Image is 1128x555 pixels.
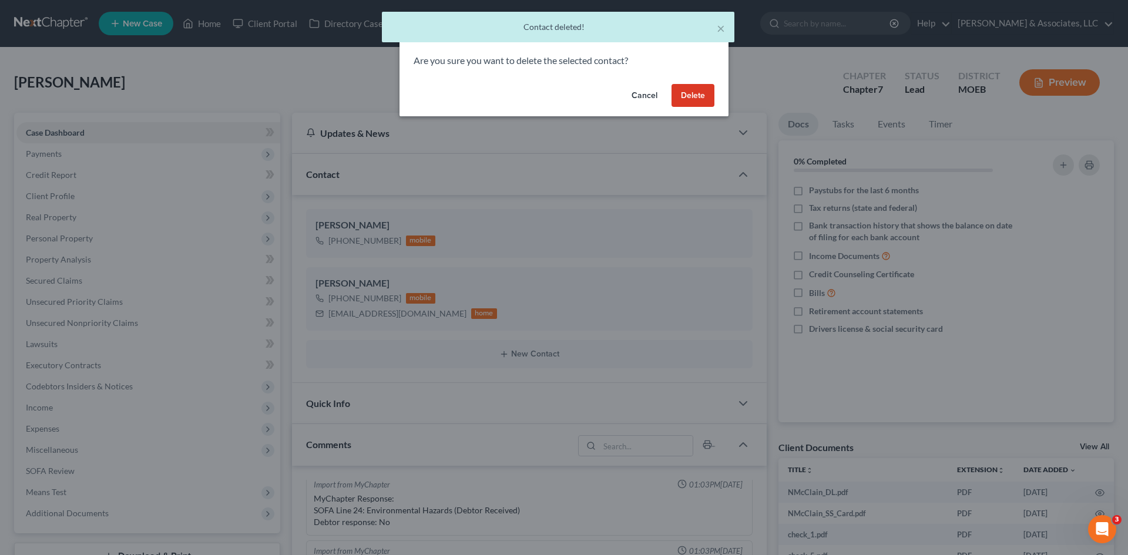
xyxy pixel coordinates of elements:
[391,21,725,33] div: Contact deleted!
[672,84,714,107] button: Delete
[1088,515,1116,543] iframe: Intercom live chat
[1112,515,1122,524] span: 3
[622,84,667,107] button: Cancel
[414,54,714,68] p: Are you sure you want to delete the selected contact?
[717,21,725,35] button: ×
